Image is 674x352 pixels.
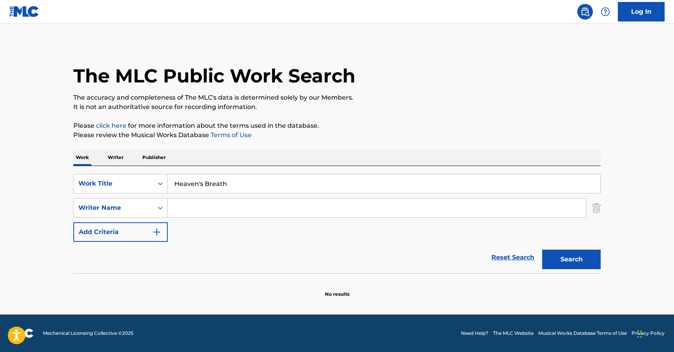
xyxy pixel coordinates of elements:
[140,149,168,166] p: Publisher
[598,4,613,20] div: Help
[73,64,355,88] h1: The MLC Public Work Search
[73,102,601,112] p: It is not an authoritative source for recording information.
[580,7,590,16] img: search
[637,322,642,346] div: Drag
[73,130,601,140] p: Please review the Musical Works Database
[488,249,538,266] a: Reset Search
[542,250,601,269] button: Search
[618,2,665,21] a: Log In
[538,330,627,337] a: Musical Works Database Terms of Use
[493,330,534,337] a: The MLC Website
[152,227,161,237] img: 9d2ae6d4665cec9f34b9.svg
[105,149,126,166] p: Writer
[209,131,252,139] a: Terms of Use
[73,93,601,102] p: The accuracy and completeness of The MLC's data is determined solely by our Members.
[592,198,601,218] img: Delete Criterion
[73,174,601,273] form: Search Form
[73,149,91,166] p: Work
[78,179,149,188] div: Work Title
[43,330,133,337] span: Mechanical Licensing Collective © 2025
[461,330,488,337] a: Need Help?
[9,6,39,17] img: MLC Logo
[577,4,593,20] a: Public Search
[635,314,674,352] iframe: Chat Widget
[78,203,149,213] div: Writer Name
[325,281,349,298] p: No results
[9,329,34,338] img: logo
[631,330,665,337] a: Privacy Policy
[73,121,601,130] p: Please for more information about the terms used in the database.
[73,222,168,242] button: Add Criteria
[601,7,610,16] img: help
[96,122,126,129] a: click here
